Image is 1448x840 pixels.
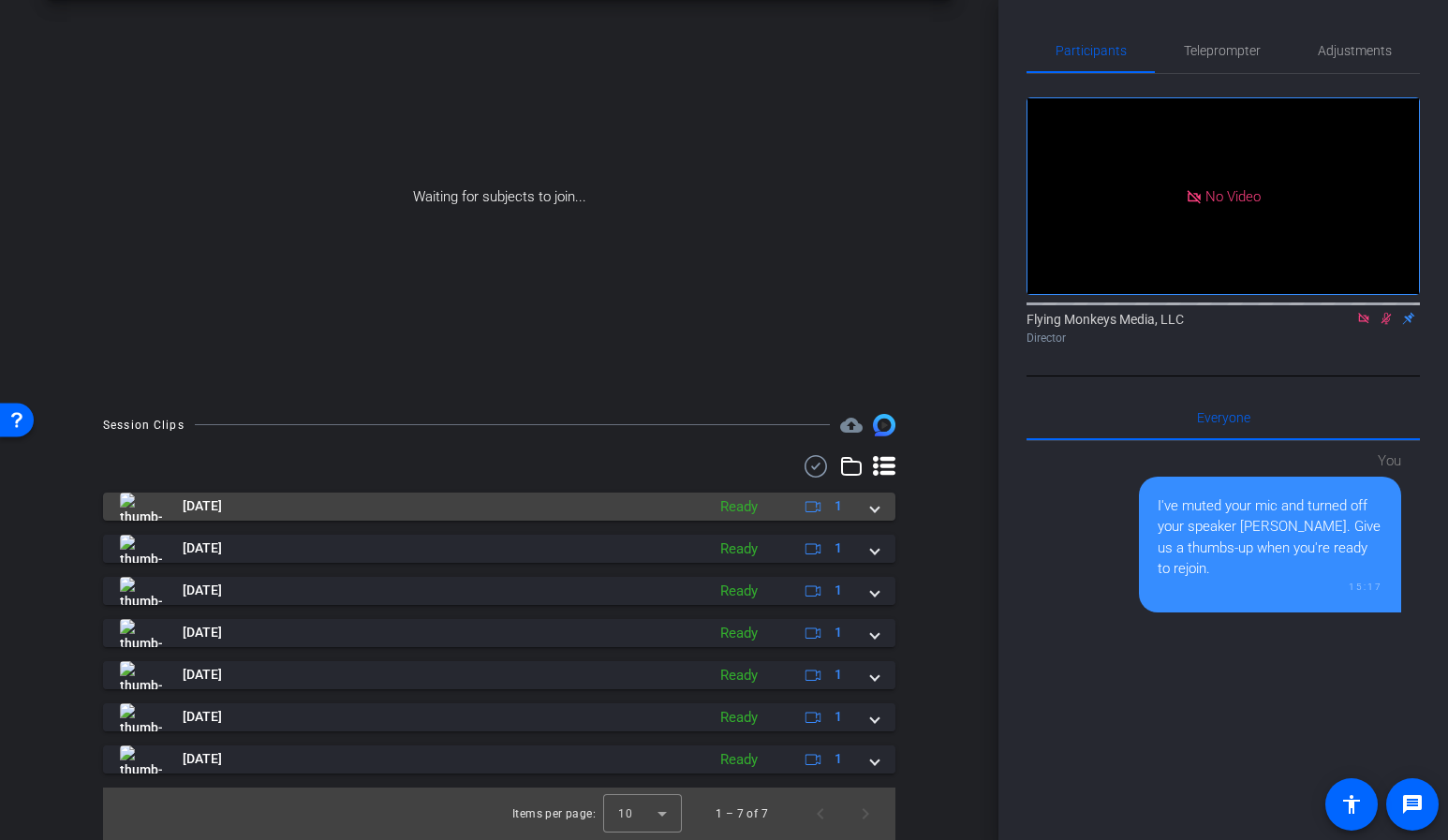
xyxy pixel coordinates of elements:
span: [DATE] [183,581,222,600]
mat-icon: message [1401,793,1424,816]
span: [DATE] [183,707,222,727]
span: Participants [1056,44,1127,57]
span: Everyone [1197,411,1250,424]
button: Next page [843,791,888,836]
div: Items per page: [512,804,596,823]
div: Ready [711,623,767,644]
span: [DATE] [183,749,222,769]
span: Adjustments [1318,44,1392,57]
div: I've muted your mic and turned off your speaker [PERSON_NAME]. Give us a thumbs-up when you're re... [1158,495,1382,580]
div: Ready [711,581,767,602]
img: thumb-nail [120,493,162,521]
img: thumb-nail [120,661,162,689]
span: [DATE] [183,496,222,516]
span: 1 [835,623,842,642]
div: Ready [711,665,767,686]
span: 1 [835,665,842,685]
img: thumb-nail [120,535,162,563]
span: 1 [835,749,842,769]
div: You [1139,450,1401,472]
img: thumb-nail [120,745,162,774]
span: Teleprompter [1184,44,1261,57]
div: 15:17 [1158,580,1382,594]
span: Destinations for your clips [840,414,863,436]
img: thumb-nail [120,703,162,731]
span: 1 [835,538,842,558]
mat-expansion-panel-header: thumb-nail[DATE]Ready1 [103,661,895,689]
div: Director [1027,330,1420,346]
mat-icon: accessibility [1340,793,1363,816]
mat-expansion-panel-header: thumb-nail[DATE]Ready1 [103,493,895,521]
div: Flying Monkeys Media, LLC [1027,310,1420,346]
div: 1 – 7 of 7 [716,804,768,823]
img: Session clips [873,414,895,436]
span: [DATE] [183,665,222,685]
span: No Video [1205,187,1261,204]
div: Session Clips [103,416,185,435]
div: Ready [711,496,767,518]
mat-expansion-panel-header: thumb-nail[DATE]Ready1 [103,535,895,563]
mat-expansion-panel-header: thumb-nail[DATE]Ready1 [103,745,895,774]
div: Ready [711,749,767,771]
mat-icon: cloud_upload [840,414,863,436]
div: Ready [711,707,767,729]
button: Previous page [798,791,843,836]
span: 1 [835,581,842,600]
div: Ready [711,538,767,560]
span: 1 [835,707,842,727]
mat-expansion-panel-header: thumb-nail[DATE]Ready1 [103,703,895,731]
span: 1 [835,496,842,516]
img: thumb-nail [120,577,162,605]
span: [DATE] [183,538,222,558]
img: thumb-nail [120,619,162,647]
mat-expansion-panel-header: thumb-nail[DATE]Ready1 [103,577,895,605]
span: [DATE] [183,623,222,642]
mat-expansion-panel-header: thumb-nail[DATE]Ready1 [103,619,895,647]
